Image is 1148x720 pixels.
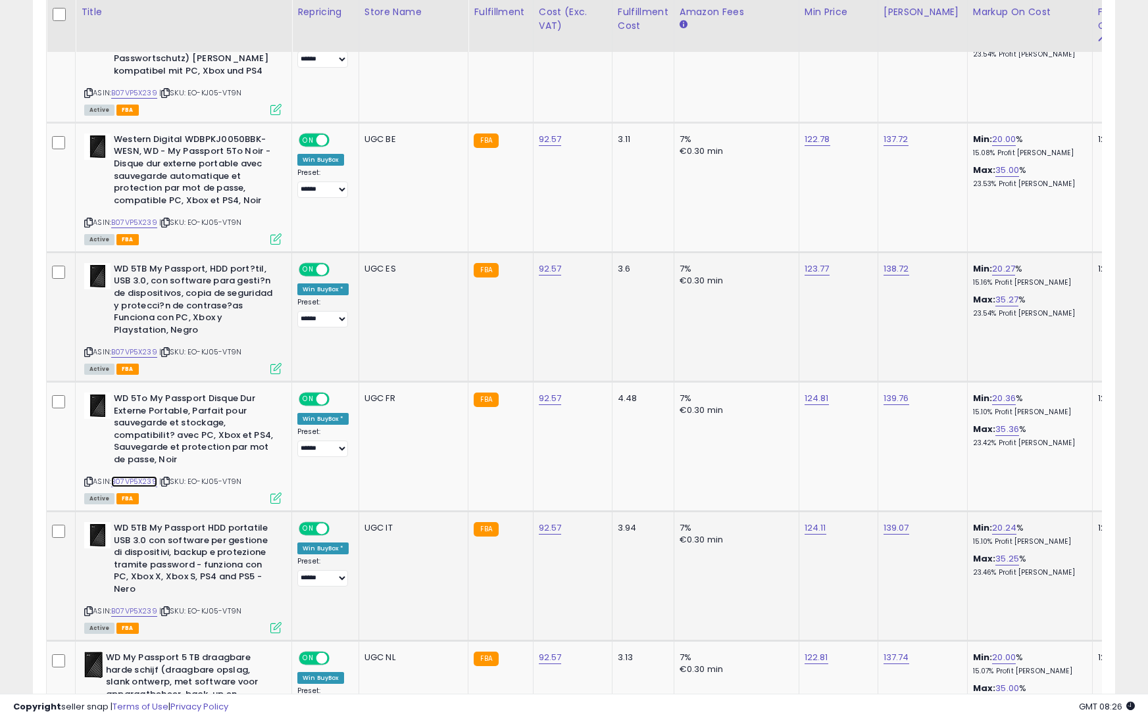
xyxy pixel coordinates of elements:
p: 23.42% Profit [PERSON_NAME] [973,439,1082,448]
a: Privacy Policy [170,700,228,713]
a: B07VP5X239 [111,476,157,487]
div: UGC ES [364,263,459,275]
div: % [973,164,1082,189]
img: 31wvuKk07iL._SL40_.jpg [84,522,111,548]
a: 92.57 [539,392,562,405]
b: Max: [973,164,996,176]
a: 138.72 [884,262,909,276]
div: UGC NL [364,652,459,663]
a: 92.57 [539,651,562,664]
div: €0.30 min [680,534,789,546]
small: FBA [474,652,498,666]
b: Max: [973,423,996,435]
span: 2025-09-8 08:26 GMT [1079,700,1135,713]
small: FBA [474,522,498,537]
img: 31wvuKk07iL._SL40_.jpg [84,133,111,160]
div: 7% [680,263,789,275]
div: 125 [1098,133,1139,145]
a: 35.25 [995,552,1019,565]
p: 23.46% Profit [PERSON_NAME] [973,568,1082,577]
span: | SKU: EO-KJ05-VT9N [159,347,241,357]
div: 125 [1098,393,1139,404]
div: [PERSON_NAME] [884,5,962,19]
div: Win BuyBox * [297,542,349,554]
span: | SKU: EO-KJ05-VT9N [159,87,241,98]
a: 124.11 [805,521,826,535]
div: % [973,263,1082,287]
div: % [973,423,1082,448]
div: Preset: [297,557,349,587]
div: Repricing [297,5,353,19]
div: Title [81,5,286,19]
div: Win BuyBox * [297,283,349,295]
div: ASIN: [84,393,282,502]
div: €0.30 min [680,663,789,675]
div: 125 [1098,263,1139,275]
div: Amazon Fees [680,5,793,19]
div: % [973,553,1082,577]
a: 122.81 [805,651,828,664]
div: Win BuyBox * [297,413,349,425]
b: Max: [973,552,996,565]
a: 20.00 [992,133,1016,146]
p: 23.54% Profit [PERSON_NAME] [973,50,1082,59]
div: 7% [680,652,789,663]
span: OFF [328,264,349,275]
div: ASIN: [84,133,282,243]
b: Western Digital WDBPKJ0050BBK-WESN, WD - My Passport 5To Noir - Disque dur externe portable avec ... [114,133,274,210]
div: ASIN: [84,263,282,373]
span: OFF [328,394,349,405]
div: ASIN: [84,522,282,632]
a: 122.78 [805,133,830,146]
span: ON [300,523,316,535]
div: Store Name [364,5,463,19]
div: Cost (Exc. VAT) [539,5,607,33]
p: 15.07% Profit [PERSON_NAME] [973,667,1082,676]
strong: Copyright [13,700,61,713]
span: All listings currently available for purchase on Amazon [84,234,114,245]
span: | SKU: EO-KJ05-VT9N [159,606,241,616]
div: % [973,294,1082,318]
small: FBA [474,133,498,148]
span: OFF [328,653,349,664]
span: OFF [328,523,349,535]
a: 20.27 [992,262,1015,276]
a: 35.36 [995,423,1019,436]
div: 7% [680,522,789,534]
b: Min: [973,262,993,275]
span: All listings currently available for purchase on Amazon [84,493,114,504]
a: B07VP5X239 [111,217,157,228]
a: 20.24 [992,521,1016,535]
div: Preset: [297,39,349,68]
div: 3.13 [618,652,664,663]
div: Fulfillment Cost [618,5,668,33]
a: 92.57 [539,521,562,535]
div: Win BuyBox [297,154,344,166]
a: 123.77 [805,262,830,276]
a: B07VP5X239 [111,87,157,99]
span: FBA [116,493,139,504]
a: 137.72 [884,133,909,146]
a: 92.57 [539,262,562,276]
a: B07VP5X239 [111,347,157,358]
b: WD 5TB My Passport HDD portatile USB 3.0 con software per gestione di dispositivi, backup e prote... [114,522,274,598]
span: FBA [116,364,139,375]
p: 15.10% Profit [PERSON_NAME] [973,537,1082,546]
span: All listings currently available for purchase on Amazon [84,364,114,375]
b: Max: [973,293,996,306]
p: 15.08% Profit [PERSON_NAME] [973,149,1082,158]
b: Min: [973,133,993,145]
div: Markup on Cost [973,5,1087,19]
a: 20.00 [992,651,1016,664]
p: 15.10% Profit [PERSON_NAME] [973,408,1082,417]
small: FBA [474,393,498,407]
span: FBA [116,234,139,245]
div: 7% [680,133,789,145]
p: 23.53% Profit [PERSON_NAME] [973,180,1082,189]
a: 139.76 [884,392,909,405]
div: €0.30 min [680,145,789,157]
span: | SKU: EO-KJ05-VT9N [159,217,241,228]
div: Fulfillment [474,5,527,19]
div: UGC BE [364,133,459,145]
div: 125 [1098,522,1139,534]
